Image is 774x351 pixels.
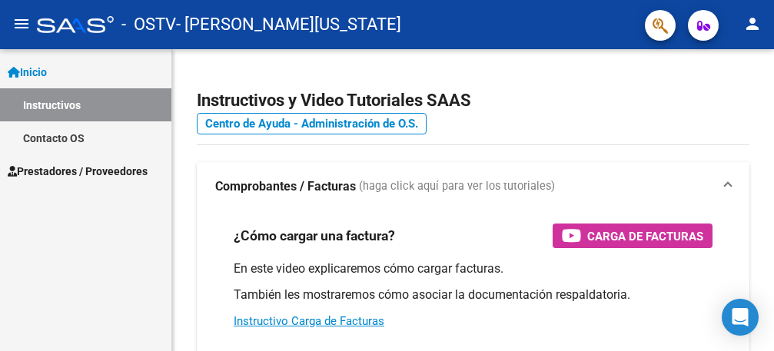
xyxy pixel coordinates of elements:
p: En este video explicaremos cómo cargar facturas. [234,260,713,277]
span: Carga de Facturas [587,227,703,246]
mat-icon: menu [12,15,31,33]
a: Instructivo Carga de Facturas [234,314,384,328]
mat-icon: person [743,15,762,33]
div: Open Intercom Messenger [722,299,759,336]
button: Carga de Facturas [553,224,713,248]
strong: Comprobantes / Facturas [215,178,356,195]
span: Prestadores / Proveedores [8,163,148,180]
p: También les mostraremos cómo asociar la documentación respaldatoria. [234,286,713,303]
h2: Instructivos y Video Tutoriales SAAS [197,86,749,115]
mat-expansion-panel-header: Comprobantes / Facturas (haga click aquí para ver los tutoriales) [197,162,749,211]
span: (haga click aquí para ver los tutoriales) [359,178,555,195]
h3: ¿Cómo cargar una factura? [234,225,395,247]
span: - [PERSON_NAME][US_STATE] [176,8,401,41]
span: - OSTV [121,8,176,41]
span: Inicio [8,64,47,81]
a: Centro de Ayuda - Administración de O.S. [197,113,427,134]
